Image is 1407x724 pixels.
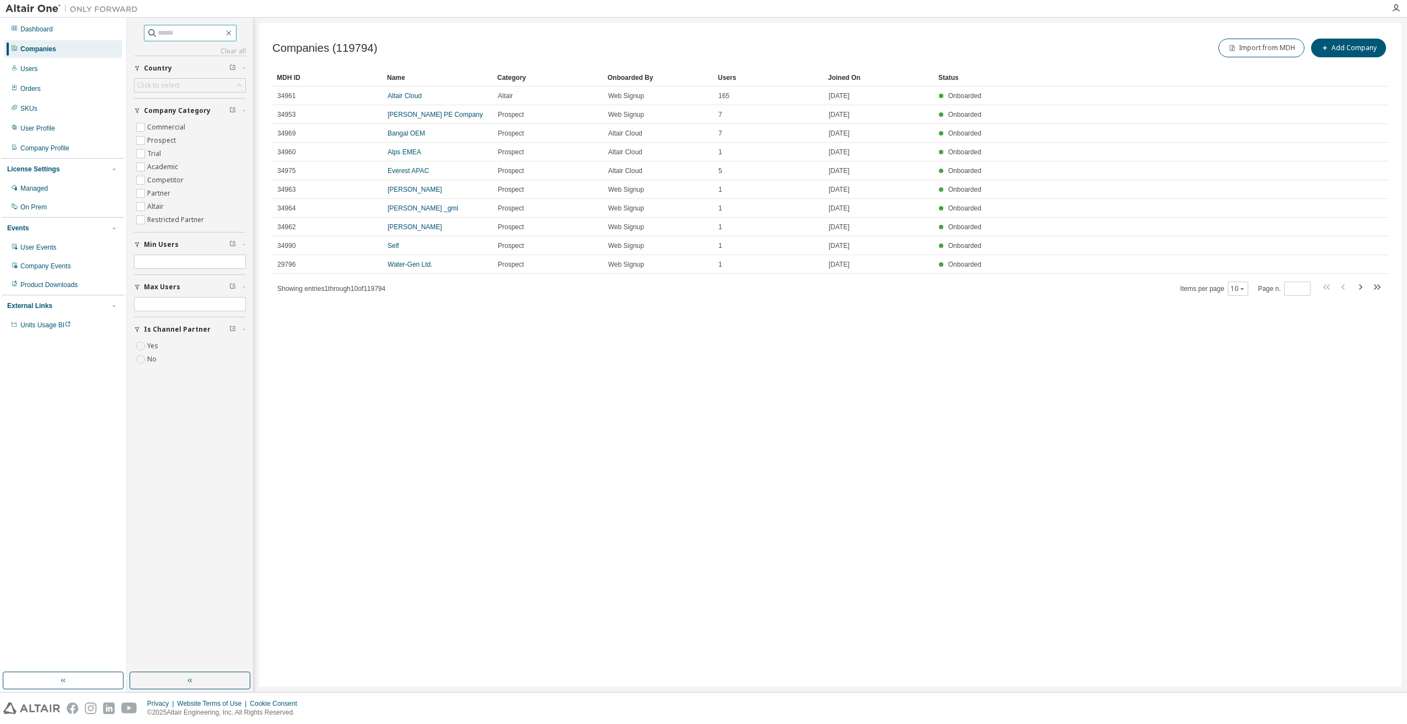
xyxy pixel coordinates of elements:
span: Onboarded [948,148,981,156]
span: Min Users [144,240,179,249]
span: Units Usage BI [20,321,71,329]
button: Import from MDH [1218,39,1304,57]
span: [DATE] [829,185,850,194]
div: Click to select [135,79,245,92]
div: Events [7,224,29,233]
span: Onboarded [948,223,981,231]
span: 34960 [277,148,296,156]
label: Academic [147,160,180,174]
span: Prospect [498,185,524,194]
span: Web Signup [608,223,644,231]
span: 1 [718,241,722,250]
div: License Settings [7,165,60,174]
span: Is Channel Partner [144,325,211,334]
a: [PERSON_NAME] PE Company [388,111,483,118]
a: Water-Gen Ltd. [388,261,433,268]
span: [DATE] [829,204,850,213]
span: 34975 [277,166,296,175]
div: Joined On [828,69,930,87]
span: Companies (119794) [272,42,377,55]
button: Is Channel Partner [134,317,246,342]
span: [DATE] [829,129,850,138]
span: [DATE] [829,223,850,231]
span: Web Signup [608,260,644,269]
span: Country [144,64,172,73]
div: On Prem [20,203,47,212]
label: No [147,353,159,366]
span: 34969 [277,129,296,138]
button: Add Company [1311,39,1386,57]
img: facebook.svg [67,703,78,714]
a: [PERSON_NAME] [388,186,442,193]
img: instagram.svg [85,703,96,714]
span: Clear filter [229,106,236,115]
div: Company Profile [20,144,69,153]
span: Clear filter [229,283,236,291]
div: Name [387,69,488,87]
span: [DATE] [829,166,850,175]
span: Clear filter [229,64,236,73]
div: Company Events [20,262,71,271]
div: Onboarded By [608,69,709,87]
label: Prospect [147,134,178,147]
div: User Events [20,243,56,252]
span: 34964 [277,204,296,213]
span: Web Signup [608,185,644,194]
div: External Links [7,301,52,310]
a: Clear all [134,47,246,56]
span: Prospect [498,129,524,138]
span: Clear filter [229,325,236,334]
label: Yes [147,339,160,353]
span: Onboarded [948,204,981,212]
span: 5 [718,166,722,175]
span: 7 [718,110,722,119]
span: Prospect [498,166,524,175]
label: Restricted Partner [147,213,206,226]
span: Altair [498,91,513,100]
button: Company Category [134,99,246,123]
img: youtube.svg [121,703,137,714]
span: 1 [718,185,722,194]
span: Prospect [498,223,524,231]
div: Click to select [137,81,180,90]
span: Onboarded [948,261,981,268]
label: Competitor [147,174,186,187]
a: [PERSON_NAME] _gml [388,204,458,212]
span: Onboarded [948,129,981,137]
span: 34962 [277,223,296,231]
img: altair_logo.svg [3,703,60,714]
span: Showing entries 1 through 10 of 119794 [277,285,385,293]
label: Partner [147,187,173,200]
span: Company Category [144,106,211,115]
span: Web Signup [608,110,644,119]
span: 7 [718,129,722,138]
span: 34963 [277,185,296,194]
div: Website Terms of Use [177,699,250,708]
img: Altair One [6,3,143,14]
a: Altair Cloud [388,92,422,100]
span: Web Signup [608,241,644,250]
div: Privacy [147,699,177,708]
span: Prospect [498,241,524,250]
span: 1 [718,148,722,156]
span: Prospect [498,260,524,269]
a: Everest APAC [388,167,429,175]
div: Status [938,69,1322,87]
span: 1 [718,223,722,231]
a: Alps EMEA [388,148,421,156]
span: 34953 [277,110,296,119]
span: [DATE] [829,241,850,250]
span: Altair Cloud [608,166,642,175]
img: linkedin.svg [103,703,115,714]
label: Commercial [147,121,187,134]
div: Users [718,69,819,87]
span: 1 [718,260,722,269]
span: [DATE] [829,91,850,100]
p: © 2025 Altair Engineering, Inc. All Rights Reserved. [147,708,304,717]
div: Users [20,64,37,73]
span: Prospect [498,148,524,156]
span: Max Users [144,283,180,291]
span: 165 [718,91,729,100]
button: 10 [1231,284,1245,293]
span: Altair Cloud [608,129,642,138]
